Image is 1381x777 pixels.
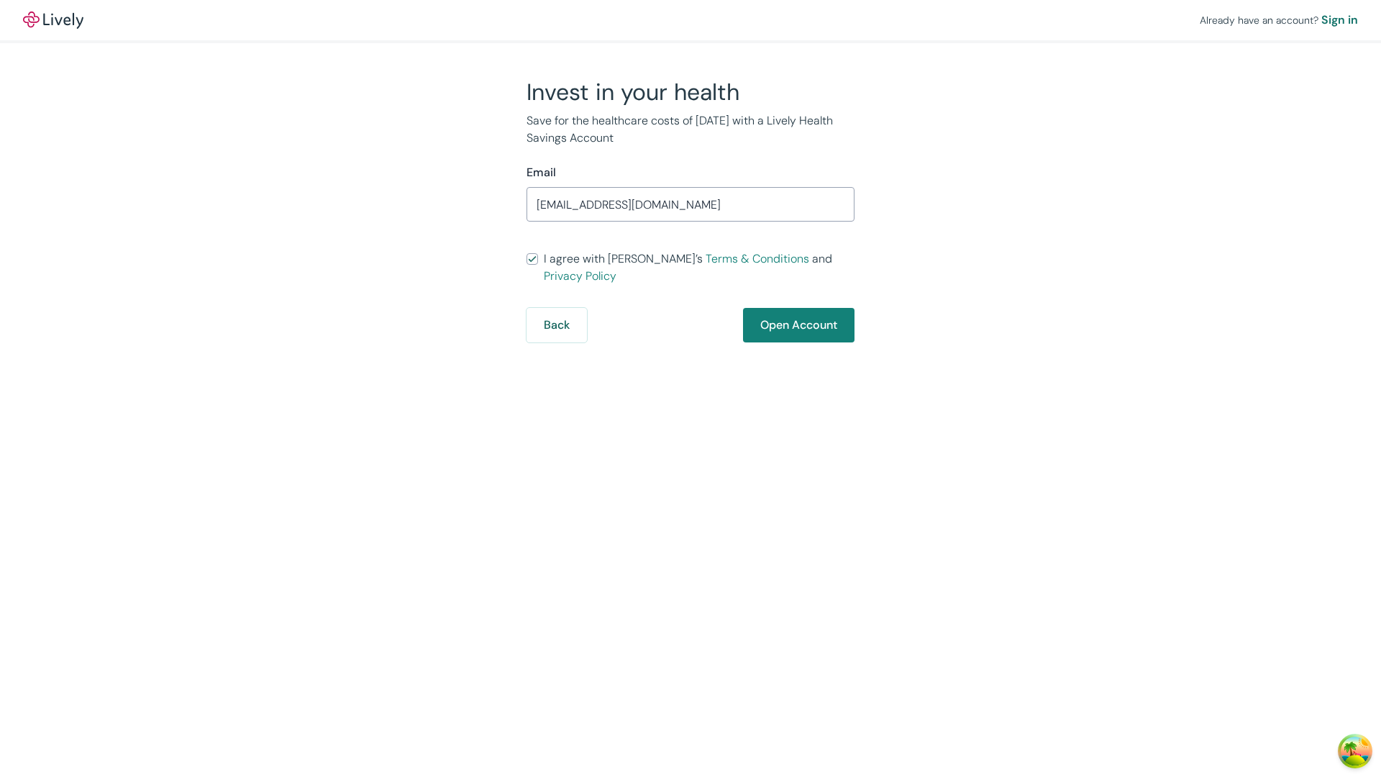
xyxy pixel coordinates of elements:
img: Lively [23,12,83,29]
button: Back [527,308,587,342]
h2: Invest in your health [527,78,854,106]
label: Email [527,164,556,181]
a: Terms & Conditions [706,251,809,266]
a: LivelyLively [23,12,83,29]
span: I agree with [PERSON_NAME]’s and [544,250,854,285]
p: Save for the healthcare costs of [DATE] with a Lively Health Savings Account [527,112,854,147]
button: Open Tanstack query devtools [1341,737,1369,765]
div: Already have an account? [1200,12,1358,29]
a: Sign in [1321,12,1358,29]
button: Open Account [743,308,854,342]
a: Privacy Policy [544,268,616,283]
